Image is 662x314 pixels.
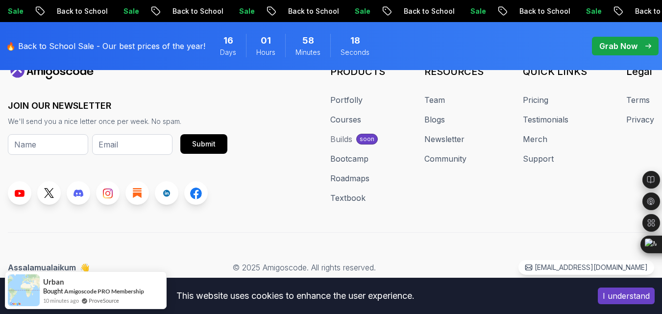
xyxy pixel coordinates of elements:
a: Portfolly [330,94,363,106]
h3: Legal [626,65,654,78]
span: Days [220,48,236,57]
input: Name [8,134,88,155]
span: Seconds [341,48,369,57]
p: Sale [460,6,491,16]
h3: RESOURCES [424,65,484,78]
span: 10 minutes ago [43,296,79,305]
a: Textbook [330,192,366,204]
a: Amigoscode PRO Membership [64,288,144,295]
p: Sale [113,6,145,16]
a: Youtube link [8,181,31,205]
a: [EMAIL_ADDRESS][DOMAIN_NAME] [518,260,654,275]
a: Pricing [523,94,548,106]
p: soon [360,135,374,143]
p: Back to School [47,6,113,16]
span: 18 Seconds [350,34,360,48]
div: Submit [192,139,216,149]
h3: PRODUCTS [330,65,385,78]
a: Courses [330,114,361,125]
h3: JOIN OUR NEWSLETTER [8,99,227,113]
a: Blog link [125,181,149,205]
p: Back to School [509,6,576,16]
span: Urban [43,278,64,286]
p: Sale [344,6,376,16]
button: Accept cookies [598,288,655,304]
p: [EMAIL_ADDRESS][DOMAIN_NAME] [535,263,648,272]
span: 16 Days [223,34,233,48]
p: Back to School [162,6,229,16]
p: © 2025 Amigoscode. All rights reserved. [233,262,376,273]
button: Submit [180,134,227,154]
span: 1 Hours [261,34,271,48]
a: LinkedIn link [155,181,178,205]
p: We'll send you a nice letter once per week. No spam. [8,117,227,126]
a: Instagram link [96,181,120,205]
a: Testimonials [523,114,568,125]
h3: QUICK LINKS [523,65,587,78]
a: Blogs [424,114,445,125]
p: Grab Now [599,40,637,52]
a: Community [424,153,466,165]
a: Discord link [67,181,90,205]
a: Newsletter [424,133,465,145]
input: Email [92,134,172,155]
a: ProveSource [89,296,119,305]
span: Hours [256,48,275,57]
span: Bought [43,287,63,295]
a: Privacy [626,114,654,125]
a: Facebook link [184,181,208,205]
p: Sale [576,6,607,16]
a: Bootcamp [330,153,368,165]
a: Team [424,94,445,106]
a: Twitter link [37,181,61,205]
p: 🔥 Back to School Sale - Our best prices of the year! [6,40,205,52]
p: Back to School [278,6,344,16]
p: Back to School [393,6,460,16]
div: Builds [330,133,352,145]
p: Sale [229,6,260,16]
img: provesource social proof notification image [8,274,40,306]
a: Roadmaps [330,172,369,184]
span: Minutes [295,48,320,57]
a: Merch [523,133,547,145]
a: Terms [626,94,650,106]
p: Assalamualaikum [8,262,90,273]
span: 58 Minutes [302,34,314,48]
span: 👋 [79,261,90,274]
div: This website uses cookies to enhance the user experience. [7,285,583,307]
a: Support [523,153,554,165]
